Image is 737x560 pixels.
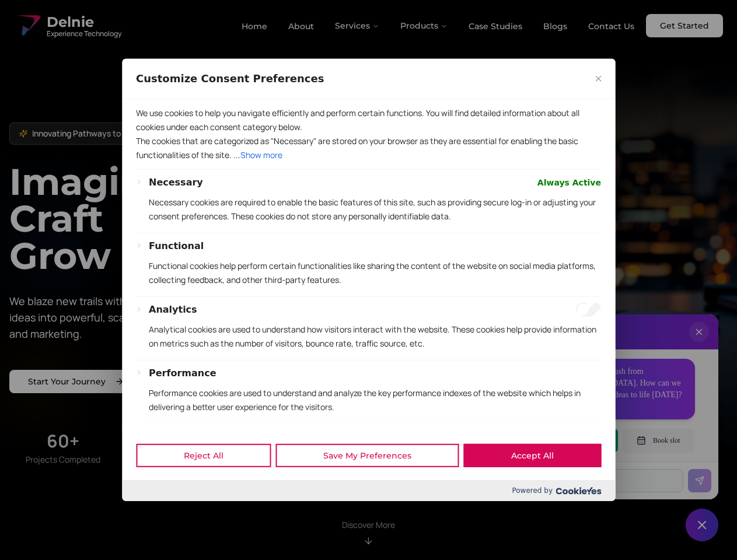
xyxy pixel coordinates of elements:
[149,176,203,190] button: Necessary
[136,106,601,134] p: We use cookies to help you navigate efficiently and perform certain functions. You will find deta...
[149,259,601,287] p: Functional cookies help perform certain functionalities like sharing the content of the website o...
[463,444,601,467] button: Accept All
[149,386,601,414] p: Performance cookies are used to understand and analyze the key performance indexes of the website...
[575,303,601,317] input: Enable Analytics
[595,76,601,82] img: Close
[149,366,216,380] button: Performance
[537,176,601,190] span: Always Active
[149,239,204,253] button: Functional
[149,195,601,223] p: Necessary cookies are required to enable the basic features of this site, such as providing secur...
[136,72,324,86] span: Customize Consent Preferences
[149,303,197,317] button: Analytics
[149,323,601,351] p: Analytical cookies are used to understand how visitors interact with the website. These cookies h...
[556,487,601,495] img: Cookieyes logo
[122,480,615,501] div: Powered by
[136,134,601,162] p: The cookies that are categorized as "Necessary" are stored on your browser as they are essential ...
[240,148,282,162] button: Show more
[136,444,271,467] button: Reject All
[275,444,459,467] button: Save My Preferences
